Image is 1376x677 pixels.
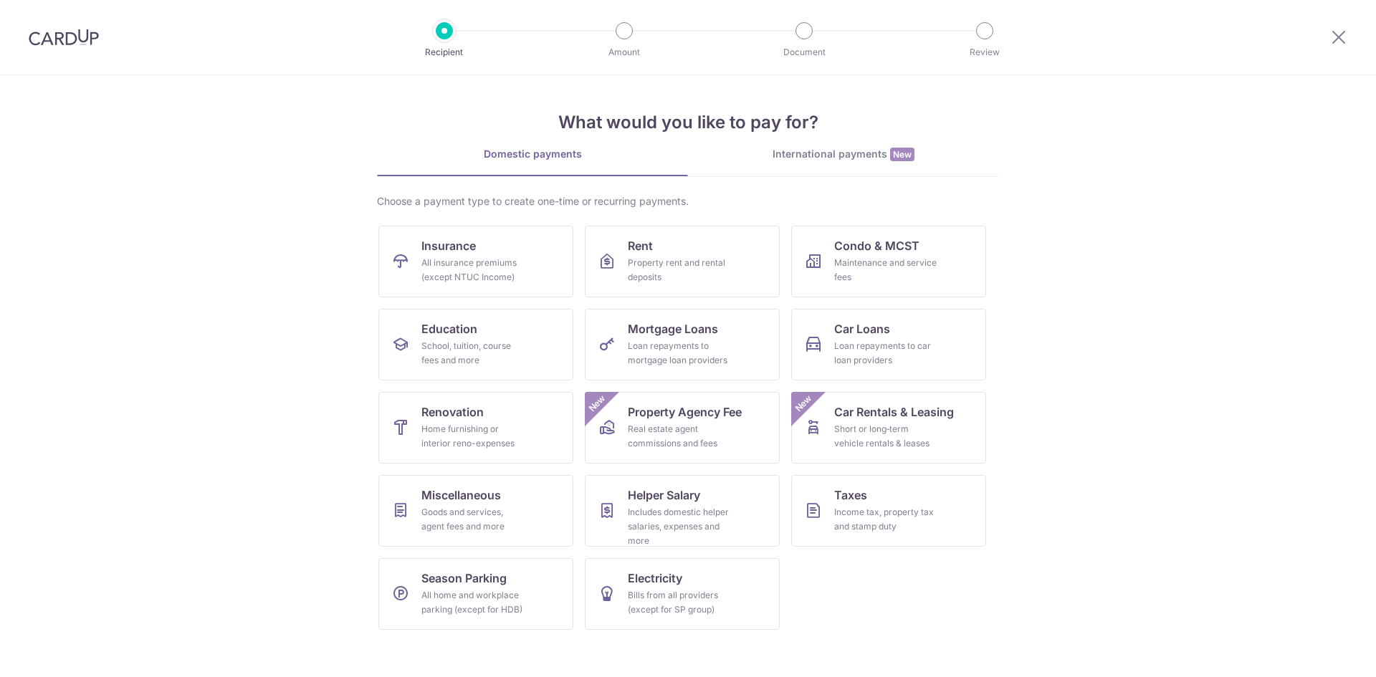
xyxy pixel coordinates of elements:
[792,392,816,416] span: New
[628,339,731,368] div: Loan repayments to mortgage loan providers
[421,486,501,504] span: Miscellaneous
[834,505,937,534] div: Income tax, property tax and stamp duty
[628,505,731,548] div: Includes domestic helper salaries, expenses and more
[378,309,573,380] a: EducationSchool, tuition, course fees and more
[585,226,780,297] a: RentProperty rent and rental deposits
[421,320,477,337] span: Education
[421,505,525,534] div: Goods and services, agent fees and more
[29,29,99,46] img: CardUp
[834,320,890,337] span: Car Loans
[834,403,954,421] span: Car Rentals & Leasing
[421,570,507,587] span: Season Parking
[421,403,484,421] span: Renovation
[378,558,573,630] a: Season ParkingAll home and workplace parking (except for HDB)
[421,237,476,254] span: Insurance
[421,422,525,451] div: Home furnishing or interior reno-expenses
[586,392,609,416] span: New
[628,588,731,617] div: Bills from all providers (except for SP group)
[378,475,573,547] a: MiscellaneousGoods and services, agent fees and more
[1284,634,1362,670] iframe: Opens a widget where you can find more information
[834,486,867,504] span: Taxes
[585,309,780,380] a: Mortgage LoansLoan repayments to mortgage loan providers
[391,45,497,59] p: Recipient
[628,256,731,284] div: Property rent and rental deposits
[751,45,857,59] p: Document
[585,558,780,630] a: ElectricityBills from all providers (except for SP group)
[571,45,677,59] p: Amount
[628,422,731,451] div: Real estate agent commissions and fees
[791,392,986,464] a: Car Rentals & LeasingShort or long‑term vehicle rentals & leasesNew
[834,339,937,368] div: Loan repayments to car loan providers
[834,256,937,284] div: Maintenance and service fees
[628,570,682,587] span: Electricity
[628,320,718,337] span: Mortgage Loans
[628,486,700,504] span: Helper Salary
[834,237,919,254] span: Condo & MCST
[628,237,653,254] span: Rent
[791,226,986,297] a: Condo & MCSTMaintenance and service fees
[377,194,999,208] div: Choose a payment type to create one-time or recurring payments.
[421,256,525,284] div: All insurance premiums (except NTUC Income)
[377,147,688,161] div: Domestic payments
[791,475,986,547] a: TaxesIncome tax, property tax and stamp duty
[585,392,780,464] a: Property Agency FeeReal estate agent commissions and feesNew
[688,147,999,162] div: International payments
[791,309,986,380] a: Car LoansLoan repayments to car loan providers
[890,148,914,161] span: New
[378,392,573,464] a: RenovationHome furnishing or interior reno-expenses
[628,403,742,421] span: Property Agency Fee
[932,45,1038,59] p: Review
[421,588,525,617] div: All home and workplace parking (except for HDB)
[377,110,999,135] h4: What would you like to pay for?
[834,422,937,451] div: Short or long‑term vehicle rentals & leases
[421,339,525,368] div: School, tuition, course fees and more
[378,226,573,297] a: InsuranceAll insurance premiums (except NTUC Income)
[585,475,780,547] a: Helper SalaryIncludes domestic helper salaries, expenses and more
